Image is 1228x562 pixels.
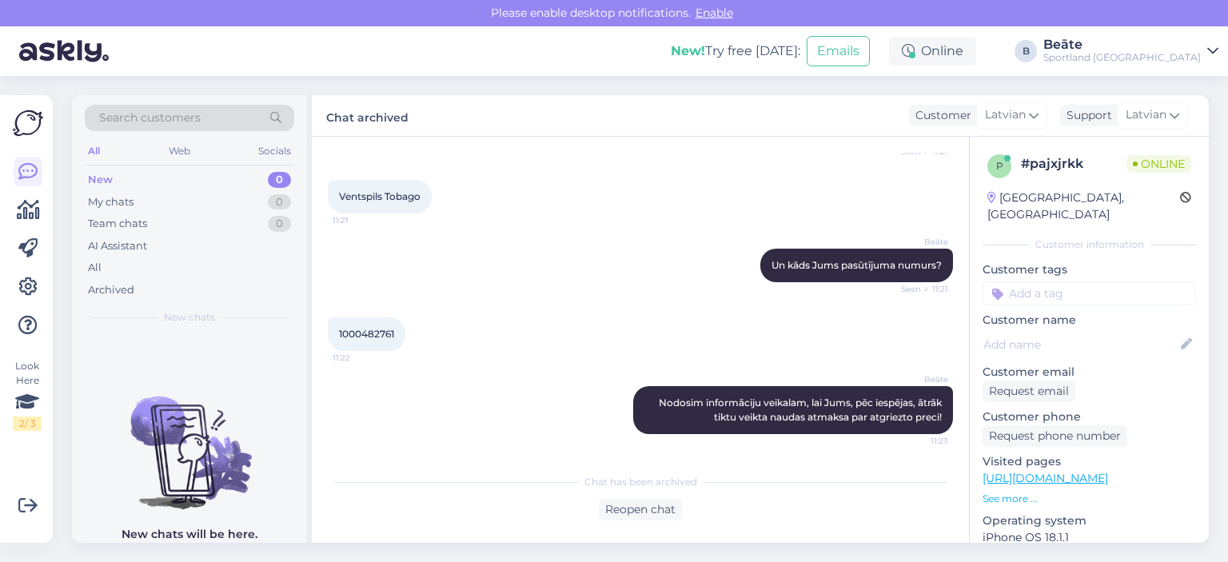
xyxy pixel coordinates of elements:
input: Add a tag [983,281,1196,305]
div: Customer [909,107,971,124]
span: 11:21 [333,214,393,226]
span: Search customers [99,110,201,126]
span: Un kāds Jums pasūtījuma numurs? [771,259,942,271]
div: New [88,172,113,188]
span: 11:22 [333,352,393,364]
div: 0 [268,194,291,210]
div: Beāte [1043,38,1201,51]
div: Look Here [13,359,42,431]
div: All [88,260,102,276]
img: No chats [72,368,307,512]
button: Emails [807,36,870,66]
p: New chats will be here. [122,526,257,543]
a: BeāteSportland [GEOGRAPHIC_DATA] [1043,38,1218,64]
div: Online [889,37,976,66]
span: Ventspils Tobago [339,190,421,202]
p: Visited pages [983,453,1196,470]
div: Request phone number [983,425,1127,447]
p: iPhone OS 18.1.1 [983,529,1196,546]
div: Team chats [88,216,147,232]
div: 2 / 3 [13,417,42,431]
div: Socials [255,141,294,161]
div: Reopen chat [599,499,682,520]
span: p [996,160,1003,172]
span: 1000482761 [339,328,394,340]
div: 0 [268,216,291,232]
span: 11:23 [888,435,948,447]
a: [URL][DOMAIN_NAME] [983,471,1108,485]
div: My chats [88,194,134,210]
div: Try free [DATE]: [671,42,800,61]
div: B [1015,40,1037,62]
span: Latvian [985,106,1026,124]
p: See more ... [983,492,1196,506]
span: Online [1126,155,1191,173]
p: Operating system [983,512,1196,529]
span: Enable [691,6,738,20]
div: [GEOGRAPHIC_DATA], [GEOGRAPHIC_DATA] [987,189,1180,223]
div: Sportland [GEOGRAPHIC_DATA] [1043,51,1201,64]
input: Add name [983,336,1178,353]
div: # pajxjrkk [1021,154,1126,173]
div: 0 [268,172,291,188]
div: Support [1060,107,1112,124]
span: Latvian [1126,106,1166,124]
div: Web [165,141,193,161]
span: Beāte [888,373,948,385]
span: Beāte [888,236,948,248]
div: All [85,141,103,161]
p: Customer tags [983,261,1196,278]
img: Askly Logo [13,108,43,138]
label: Chat archived [326,105,409,126]
b: New! [671,43,705,58]
span: New chats [164,310,215,325]
span: Seen ✓ 11:21 [888,283,948,295]
span: Chat has been archived [584,475,697,489]
p: Customer name [983,312,1196,329]
p: Customer email [983,364,1196,381]
span: Nodosim informāciju veikalam, lai Jums, pēc iespējas, ātrāk tiktu veikta naudas atmaksa par atgri... [659,397,944,423]
div: Customer information [983,237,1196,252]
div: Request email [983,381,1075,402]
p: Customer phone [983,409,1196,425]
div: AI Assistant [88,238,147,254]
div: Archived [88,282,134,298]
